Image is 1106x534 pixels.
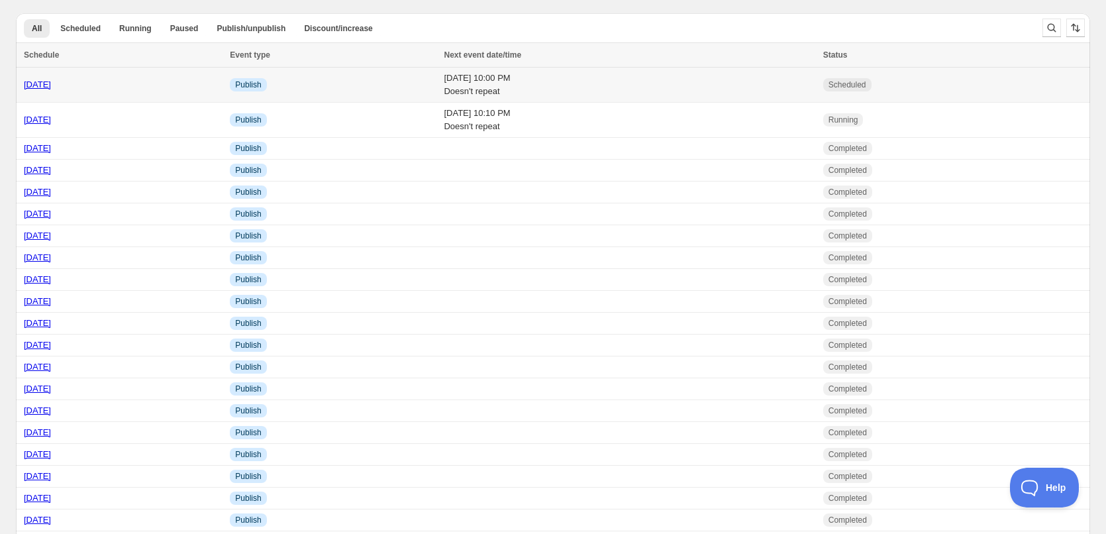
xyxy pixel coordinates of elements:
[1042,19,1061,37] button: Search and filter results
[235,80,261,90] span: Publish
[829,471,867,482] span: Completed
[170,23,199,34] span: Paused
[32,23,42,34] span: All
[829,427,867,438] span: Completed
[24,296,51,306] a: [DATE]
[235,493,261,504] span: Publish
[24,405,51,415] a: [DATE]
[24,187,51,197] a: [DATE]
[235,318,261,329] span: Publish
[829,405,867,416] span: Completed
[24,493,51,503] a: [DATE]
[235,165,261,176] span: Publish
[24,80,51,89] a: [DATE]
[235,231,261,241] span: Publish
[829,80,866,90] span: Scheduled
[235,143,261,154] span: Publish
[24,231,51,240] a: [DATE]
[235,187,261,197] span: Publish
[235,471,261,482] span: Publish
[235,209,261,219] span: Publish
[230,50,270,60] span: Event type
[24,362,51,372] a: [DATE]
[1010,468,1080,507] iframe: Toggle Customer Support
[235,115,261,125] span: Publish
[829,231,867,241] span: Completed
[823,50,848,60] span: Status
[235,427,261,438] span: Publish
[829,252,867,263] span: Completed
[829,209,867,219] span: Completed
[60,23,101,34] span: Scheduled
[440,103,819,138] td: [DATE] 10:10 PM Doesn't repeat
[235,296,261,307] span: Publish
[217,23,285,34] span: Publish/unpublish
[829,340,867,350] span: Completed
[24,252,51,262] a: [DATE]
[24,143,51,153] a: [DATE]
[24,384,51,394] a: [DATE]
[235,340,261,350] span: Publish
[829,143,867,154] span: Completed
[235,362,261,372] span: Publish
[24,115,51,125] a: [DATE]
[444,50,521,60] span: Next event date/time
[24,515,51,525] a: [DATE]
[829,115,858,125] span: Running
[829,362,867,372] span: Completed
[829,384,867,394] span: Completed
[235,274,261,285] span: Publish
[1066,19,1085,37] button: Sort the results
[829,449,867,460] span: Completed
[829,493,867,504] span: Completed
[440,68,819,103] td: [DATE] 10:00 PM Doesn't repeat
[24,274,51,284] a: [DATE]
[24,50,59,60] span: Schedule
[24,471,51,481] a: [DATE]
[235,252,261,263] span: Publish
[235,405,261,416] span: Publish
[119,23,152,34] span: Running
[235,515,261,525] span: Publish
[304,23,372,34] span: Discount/increase
[829,274,867,285] span: Completed
[829,165,867,176] span: Completed
[24,449,51,459] a: [DATE]
[829,318,867,329] span: Completed
[829,187,867,197] span: Completed
[829,296,867,307] span: Completed
[24,427,51,437] a: [DATE]
[24,209,51,219] a: [DATE]
[24,318,51,328] a: [DATE]
[24,340,51,350] a: [DATE]
[24,165,51,175] a: [DATE]
[235,384,261,394] span: Publish
[235,449,261,460] span: Publish
[829,515,867,525] span: Completed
